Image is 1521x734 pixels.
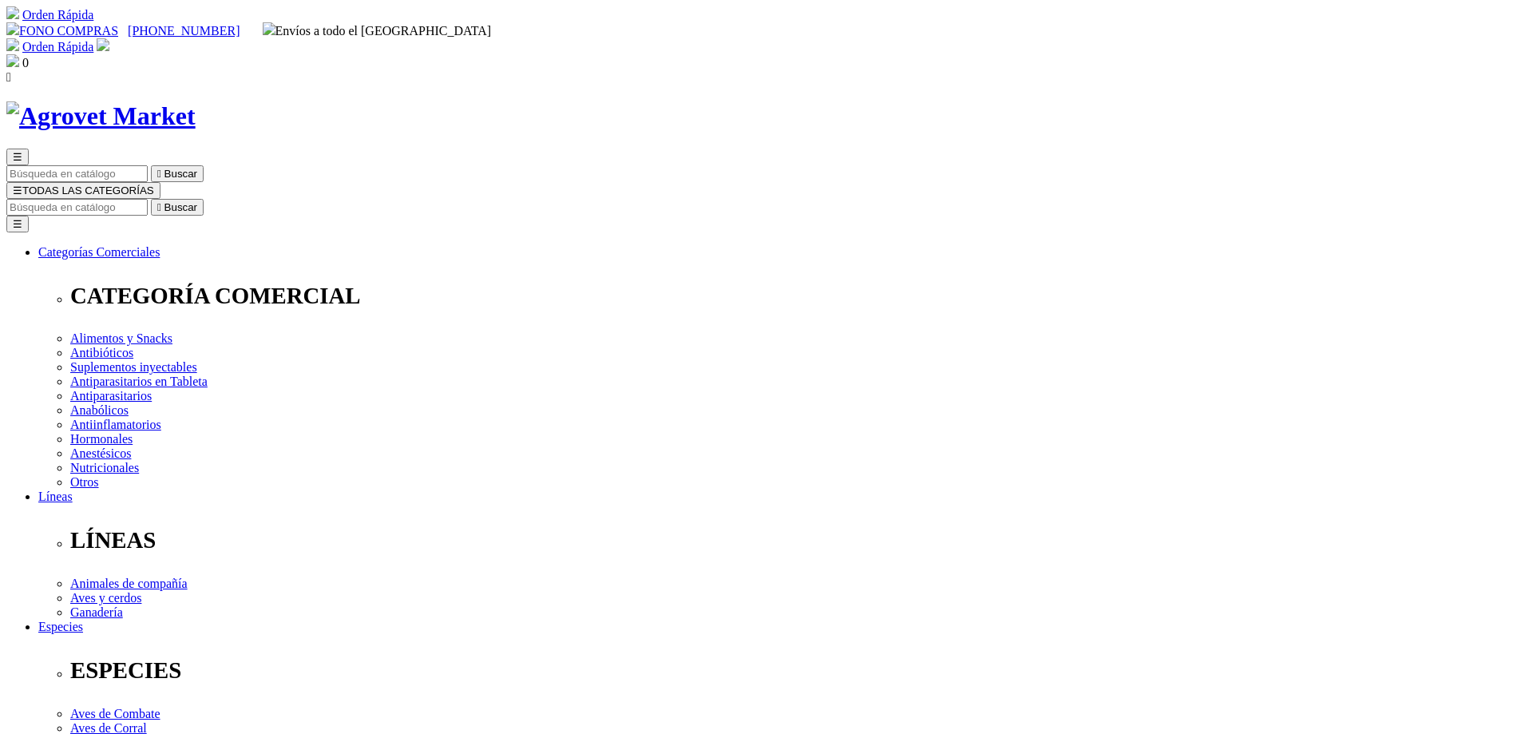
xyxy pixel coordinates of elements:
button:  Buscar [151,199,204,216]
a: Hormonales [70,432,133,446]
i:  [157,168,161,180]
a: Nutricionales [70,461,139,474]
span: ☰ [13,184,22,196]
a: Acceda a su cuenta de cliente [97,40,109,54]
span: 0 [22,56,29,69]
img: shopping-cart.svg [6,6,19,19]
a: [PHONE_NUMBER] [128,24,240,38]
img: phone.svg [6,22,19,35]
a: Orden Rápida [22,8,93,22]
button: ☰TODAS LAS CATEGORÍAS [6,182,160,199]
i:  [6,70,11,84]
a: Líneas [38,490,73,503]
a: Orden Rápida [22,40,93,54]
input: Buscar [6,199,148,216]
a: Otros [70,475,99,489]
a: Antibióticos [70,346,133,359]
button: ☰ [6,149,29,165]
span: ☰ [13,151,22,163]
a: Categorías Comerciales [38,245,160,259]
i:  [157,201,161,213]
iframe: Brevo live chat [8,561,275,726]
img: shopping-cart.svg [6,38,19,51]
img: delivery-truck.svg [263,22,275,35]
a: Anestésicos [70,446,131,460]
p: ESPECIES [70,657,1515,684]
p: CATEGORÍA COMERCIAL [70,283,1515,309]
a: Suplementos inyectables [70,360,197,374]
span: Envíos a todo el [GEOGRAPHIC_DATA] [263,24,492,38]
a: Anabólicos [70,403,129,417]
input: Buscar [6,165,148,182]
span: Buscar [164,201,197,213]
span: Buscar [164,168,197,180]
img: Agrovet Market [6,101,196,131]
img: user.svg [97,38,109,51]
a: Alimentos y Snacks [70,331,172,345]
img: shopping-bag.svg [6,54,19,67]
a: FONO COMPRAS [6,24,118,38]
button:  Buscar [151,165,204,182]
button: ☰ [6,216,29,232]
a: Antiparasitarios [70,389,152,403]
p: LÍNEAS [70,527,1515,553]
a: Antiinflamatorios [70,418,161,431]
a: Antiparasitarios en Tableta [70,375,208,388]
